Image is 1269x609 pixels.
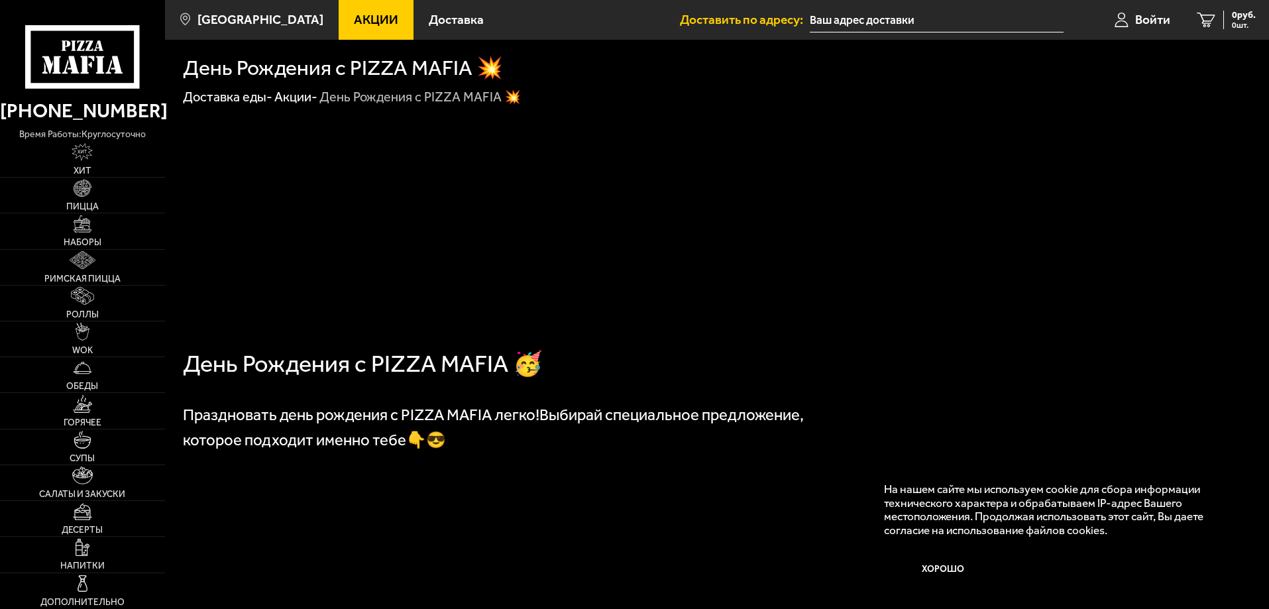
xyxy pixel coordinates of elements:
span: Роллы [66,310,99,319]
span: Наборы [64,238,101,247]
p: На нашем сайте мы используем cookie для сбора информации технического характера и обрабатываем IP... [884,482,1231,537]
span: WOK [72,346,93,355]
span: Выбирай специальное предложение, которое подходит именно тебе👇😎 [183,406,804,449]
span: Салаты и закуски [39,490,125,499]
span: Обеды [66,382,98,391]
div: День Рождения с PIZZA MAFIA 💥 [319,89,521,106]
a: Доставка еды- [183,89,272,105]
span: Напитки [60,561,105,571]
input: Ваш адрес доставки [810,8,1064,32]
button: Хорошо [884,550,1003,590]
span: Войти [1135,13,1170,26]
span: Десерты [62,526,103,535]
span: 0 шт. [1232,21,1256,29]
span: Доставка [429,13,484,26]
span: Горячее [64,418,101,427]
span: 0 руб. [1232,11,1256,20]
span: Доставить по адресу: [680,13,810,26]
span: Дополнительно [40,598,125,607]
span: Супы [70,454,95,463]
span: Акции [354,13,398,26]
span: Римская пицца [44,274,121,284]
h1: День Рождения с PIZZA MAFIA 💥 [183,58,503,79]
span: [GEOGRAPHIC_DATA] [197,13,323,26]
span: День Рождения с PIZZA MAFIA 🥳 [183,349,543,378]
span: Хит [74,166,91,176]
a: Акции- [274,89,317,105]
span: Пицца [66,202,99,211]
span: Праздновать день рождения с PIZZA MAFIA легко! [183,406,539,424]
